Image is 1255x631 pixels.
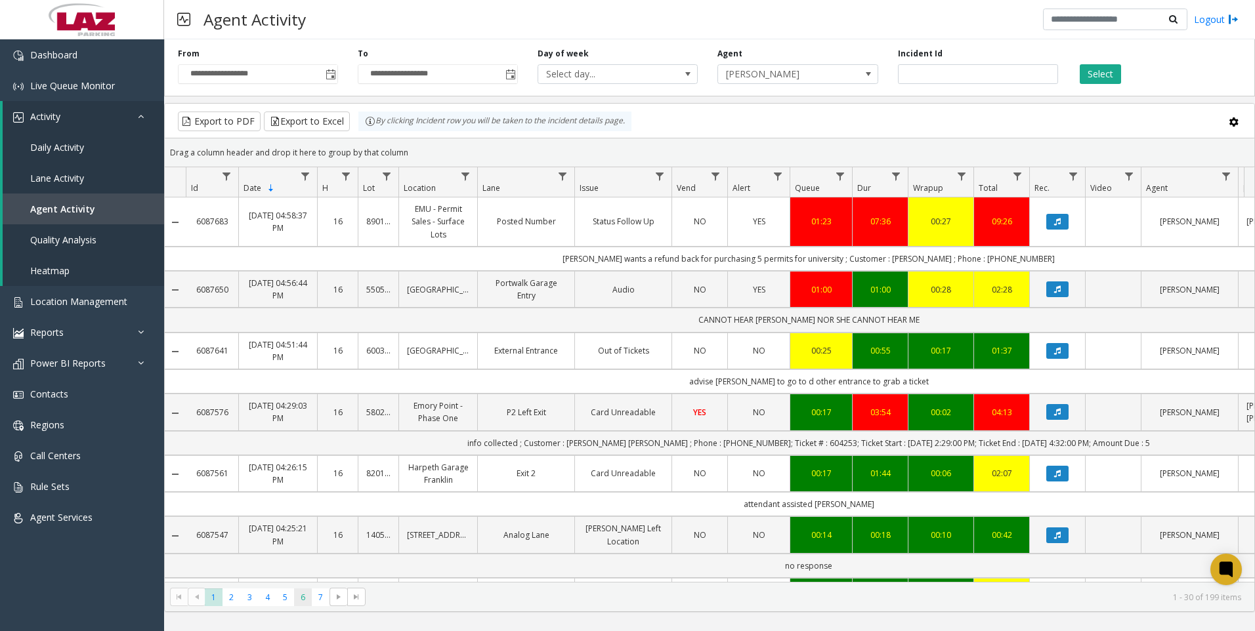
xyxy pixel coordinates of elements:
[223,588,240,606] span: Page 2
[887,167,905,185] a: Dur Filter Menu
[247,522,309,547] a: [DATE] 04:25:21 PM
[677,182,696,193] span: Vend
[982,467,1021,479] a: 02:07
[194,467,230,479] a: 6087561
[1149,406,1230,418] a: [PERSON_NAME]
[953,167,971,185] a: Wrapup Filter Menu
[486,344,566,357] a: External Entrance
[326,467,350,479] a: 16
[358,48,368,60] label: To
[205,588,223,606] span: Page 1
[916,529,966,541] div: 00:10
[718,65,845,83] span: [PERSON_NAME]
[583,467,664,479] a: Card Unreadable
[330,588,347,606] span: Go to the next page
[13,482,24,493] img: 'icon'
[13,451,24,462] img: 'icon'
[165,285,186,295] a: Collapse Details
[1149,344,1230,357] a: [PERSON_NAME]
[1149,467,1230,479] a: [PERSON_NAME]
[457,167,475,185] a: Location Filter Menu
[913,182,943,193] span: Wrapup
[247,277,309,302] a: [DATE] 04:56:44 PM
[486,467,566,479] a: Exit 2
[366,283,391,296] a: 550510
[982,529,1021,541] a: 00:42
[407,399,469,424] a: Emory Point - Phase One
[694,216,706,227] span: NO
[366,215,391,228] a: 890102
[312,588,330,606] span: Page 7
[486,215,566,228] a: Posted Number
[916,283,966,296] a: 00:28
[373,592,1241,603] kendo-pager-info: 1 - 30 of 199 items
[404,182,436,193] span: Location
[407,529,469,541] a: [STREET_ADDRESS]
[366,344,391,357] a: 600350
[861,406,900,418] a: 03:54
[1090,182,1112,193] span: Video
[680,283,719,296] a: NO
[165,408,186,418] a: Collapse Details
[1146,182,1168,193] span: Agent
[736,344,782,357] a: NO
[191,182,198,193] span: Id
[13,112,24,123] img: 'icon'
[351,592,362,602] span: Go to the last page
[30,295,127,308] span: Location Management
[693,407,706,418] span: YES
[916,215,966,228] a: 00:27
[798,283,844,296] div: 01:00
[1149,283,1230,296] a: [PERSON_NAME]
[276,588,294,606] span: Page 5
[165,167,1254,582] div: Data table
[798,406,844,418] a: 00:17
[736,406,782,418] a: NO
[1009,167,1027,185] a: Total Filter Menu
[916,406,966,418] div: 00:02
[194,529,230,541] a: 6087547
[197,3,312,35] h3: Agent Activity
[583,215,664,228] a: Status Follow Up
[694,284,706,295] span: NO
[30,203,95,215] span: Agent Activity
[538,48,589,60] label: Day of week
[3,132,164,163] a: Daily Activity
[583,283,664,296] a: Audio
[30,234,96,246] span: Quality Analysis
[30,79,115,92] span: Live Queue Monitor
[407,461,469,486] a: Harpeth Garage Franklin
[798,467,844,479] a: 00:17
[30,326,64,338] span: Reports
[366,467,391,479] a: 820142
[861,215,900,228] a: 07:36
[651,167,669,185] a: Issue Filter Menu
[916,467,966,479] div: 00:06
[580,182,599,193] span: Issue
[247,461,309,486] a: [DATE] 04:26:15 PM
[347,588,365,606] span: Go to the last page
[861,283,900,296] a: 01:00
[13,297,24,308] img: 'icon'
[326,344,350,357] a: 16
[323,65,337,83] span: Toggle popup
[503,65,517,83] span: Toggle popup
[795,182,820,193] span: Queue
[736,283,782,296] a: YES
[583,406,664,418] a: Card Unreadable
[694,345,706,356] span: NO
[798,344,844,357] a: 00:25
[30,480,70,493] span: Rule Sets
[13,390,24,400] img: 'icon'
[982,406,1021,418] a: 04:13
[407,203,469,241] a: EMU - Permit Sales - Surface Lots
[247,399,309,424] a: [DATE] 04:29:03 PM
[486,529,566,541] a: Analog Lane
[1120,167,1138,185] a: Video Filter Menu
[482,182,500,193] span: Lane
